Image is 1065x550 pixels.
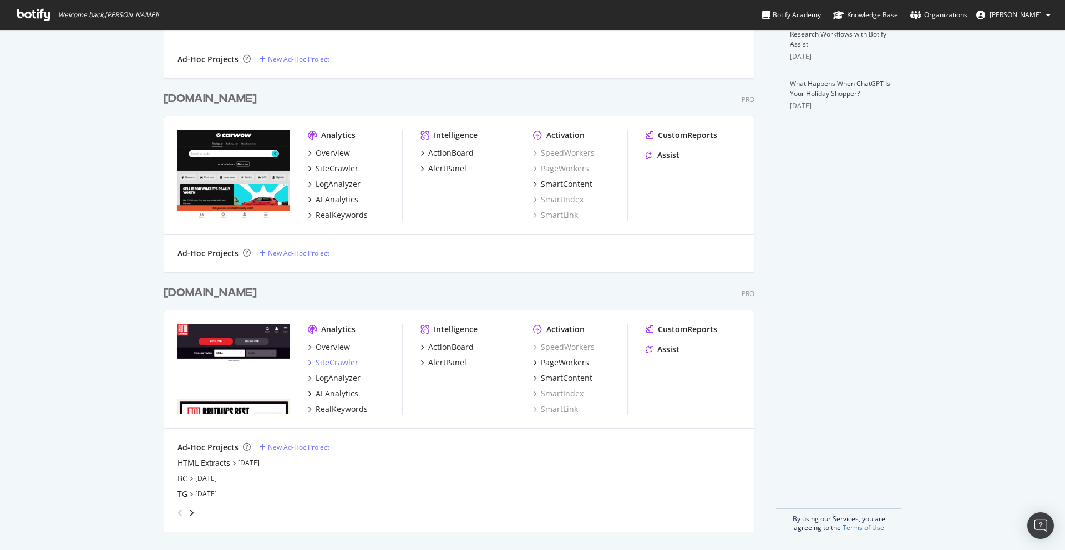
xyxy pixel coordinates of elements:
img: www.autoexpress.co.uk [177,324,290,414]
div: AlertPanel [428,163,466,174]
a: HTML Extracts [177,457,230,468]
div: LogAnalyzer [316,179,361,190]
div: New Ad-Hoc Project [268,442,329,452]
div: Assist [657,150,679,161]
a: [DATE] [195,489,217,498]
div: ActionBoard [428,147,474,159]
div: SmartContent [541,373,592,384]
a: Assist [646,150,679,161]
a: [DATE] [195,473,217,483]
div: Open Intercom Messenger [1027,512,1054,539]
a: SiteCrawler [308,357,358,368]
div: New Ad-Hoc Project [268,248,329,258]
a: Overview [308,342,350,353]
div: angle-left [173,504,187,522]
div: BC [177,473,187,484]
div: AI Analytics [316,194,358,205]
div: RealKeywords [316,210,368,221]
div: Organizations [910,9,967,21]
div: [DOMAIN_NAME] [164,91,257,107]
div: [DOMAIN_NAME] [164,285,257,301]
a: PageWorkers [533,163,589,174]
a: What Happens When ChatGPT Is Your Holiday Shopper? [790,79,890,98]
a: New Ad-Hoc Project [260,248,329,258]
a: SmartContent [533,373,592,384]
a: How to Save Hours on Content and Research Workflows with Botify Assist [790,19,897,49]
div: By using our Services, you are agreeing to the [776,508,901,532]
a: LogAnalyzer [308,179,361,190]
div: Pro [742,95,754,104]
div: Ad-Hoc Projects [177,442,239,453]
div: CustomReports [658,130,717,141]
a: ActionBoard [420,342,474,353]
div: CustomReports [658,324,717,335]
a: ActionBoard [420,147,474,159]
a: [DATE] [238,458,260,467]
a: LogAnalyzer [308,373,361,384]
div: SiteCrawler [316,163,358,174]
a: SmartLink [533,210,578,221]
a: AlertPanel [420,357,466,368]
div: Analytics [321,324,356,335]
div: Overview [316,147,350,159]
div: ActionBoard [428,342,474,353]
a: RealKeywords [308,210,368,221]
a: Overview [308,147,350,159]
div: Activation [546,130,585,141]
a: TG [177,488,187,500]
div: Activation [546,324,585,335]
a: AI Analytics [308,388,358,399]
div: New Ad-Hoc Project [268,54,329,64]
a: New Ad-Hoc Project [260,54,329,64]
a: PageWorkers [533,357,589,368]
a: Terms of Use [843,523,884,532]
div: SmartContent [541,179,592,190]
div: AI Analytics [316,388,358,399]
a: SmartIndex [533,194,584,205]
div: Assist [657,344,679,355]
div: Botify Academy [762,9,821,21]
div: AlertPanel [428,357,466,368]
button: [PERSON_NAME] [967,6,1059,24]
a: SiteCrawler [308,163,358,174]
a: AlertPanel [420,163,466,174]
a: SmartIndex [533,388,584,399]
div: RealKeywords [316,404,368,415]
div: [DATE] [790,52,901,62]
a: SpeedWorkers [533,342,595,353]
a: [DOMAIN_NAME] [164,285,261,301]
a: SmartLink [533,404,578,415]
div: Ad-Hoc Projects [177,54,239,65]
div: Pro [742,289,754,298]
div: Ad-Hoc Projects [177,248,239,259]
div: angle-right [187,507,195,518]
div: Overview [316,342,350,353]
a: RealKeywords [308,404,368,415]
span: Bradley Raw [990,10,1042,19]
div: SiteCrawler [316,357,358,368]
img: www.carwow.co.uk [177,130,290,220]
a: CustomReports [646,130,717,141]
div: Intelligence [434,324,478,335]
div: Intelligence [434,130,478,141]
div: LogAnalyzer [316,373,361,384]
a: New Ad-Hoc Project [260,442,329,452]
div: [DATE] [790,101,901,111]
a: CustomReports [646,324,717,335]
a: AI Analytics [308,194,358,205]
div: Knowledge Base [833,9,898,21]
a: Assist [646,344,679,355]
div: Analytics [321,130,356,141]
a: SpeedWorkers [533,147,595,159]
a: [DOMAIN_NAME] [164,91,261,107]
a: SmartContent [533,179,592,190]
